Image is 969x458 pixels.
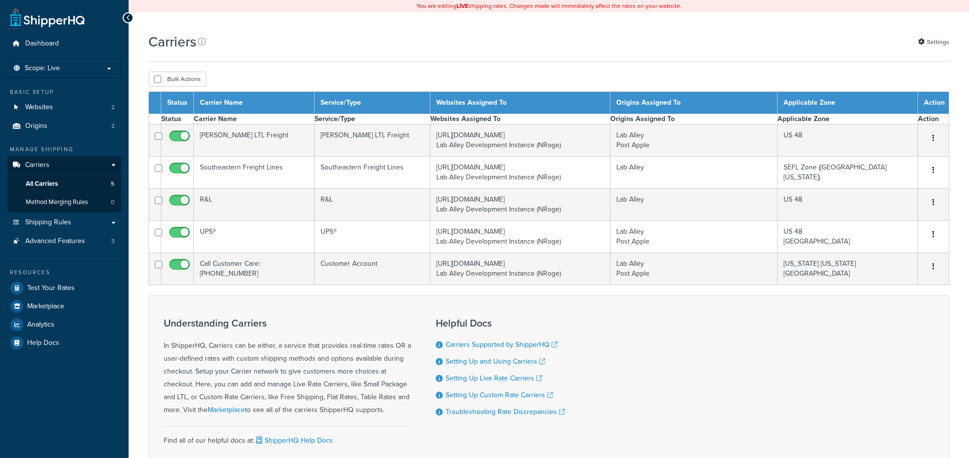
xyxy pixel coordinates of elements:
th: Status [161,114,194,125]
td: Southeastern Freight Lines [194,157,315,189]
span: 2 [111,103,115,112]
span: 3 [111,237,115,246]
a: Help Docs [7,334,121,352]
span: Help Docs [27,339,59,347]
span: Analytics [27,321,54,329]
div: Find all of our helpful docs at: [164,426,411,447]
div: Manage Shipping [7,145,121,154]
td: US 48 [778,125,918,157]
td: [PERSON_NAME] LTL Freight [315,125,430,157]
li: Origins [7,117,121,135]
span: Websites [25,103,53,112]
td: R&L [194,189,315,221]
a: Troubleshooting Rate Discrepancies [446,407,565,417]
th: Applicable Zone [778,114,918,125]
a: All Carriers 5 [7,175,121,193]
a: Setting Up and Using Carriers [446,356,545,367]
th: Origins Assigned To [610,114,778,125]
a: Settings [918,35,949,49]
th: Action [918,92,949,114]
th: Status [161,92,194,114]
th: Carrier Name [194,92,315,114]
td: Lab Alley [610,157,778,189]
span: Origins [25,122,47,130]
td: US 48 [778,189,918,221]
span: Carriers [25,161,49,169]
li: Method Merging Rules [7,193,121,211]
span: Method Merging Rules [26,198,88,207]
div: Basic Setup [7,88,121,96]
span: Scope: Live [25,64,60,73]
div: Resources [7,268,121,277]
span: All Carriers [26,180,58,188]
a: Setting Up Custom Rate Carriers [446,390,553,400]
span: Dashboard [25,40,59,48]
span: Test Your Rates [27,284,75,292]
a: Marketplace [208,405,245,415]
td: Customer Account [315,253,430,285]
span: Marketplace [27,302,64,311]
a: Method Merging Rules 0 [7,193,121,211]
b: LIVE [457,1,468,10]
a: Setting Up Live Rate Carriers [446,373,542,383]
td: Call Customer Care: [PHONE_NUMBER] [194,253,315,285]
a: Marketplace [7,297,121,315]
span: Shipping Rules [25,218,71,227]
th: Service/Type [315,114,430,125]
td: [URL][DOMAIN_NAME] Lab Alley Development Instance (NRoge) [430,125,610,157]
td: Lab Alley Post Apple [610,125,778,157]
a: Origins 2 [7,117,121,135]
td: Lab Alley Post Apple [610,221,778,253]
a: Analytics [7,316,121,333]
td: UPS® [194,221,315,253]
h3: Understanding Carriers [164,318,411,329]
h1: Carriers [148,32,196,51]
td: [URL][DOMAIN_NAME] Lab Alley Development Instance (NRoge) [430,189,610,221]
span: 2 [111,122,115,130]
h3: Helpful Docs [436,318,565,329]
td: UPS® [315,221,430,253]
a: ShipperHQ Home [10,7,85,27]
span: Advanced Features [25,237,85,246]
td: [URL][DOMAIN_NAME] Lab Alley Development Instance (NRoge) [430,157,610,189]
li: Websites [7,98,121,117]
th: Action [918,114,949,125]
a: Dashboard [7,35,121,53]
li: Carriers [7,156,121,212]
a: Shipping Rules [7,213,121,232]
td: [URL][DOMAIN_NAME] Lab Alley Development Instance (NRoge) [430,221,610,253]
td: [PERSON_NAME] LTL Freight [194,125,315,157]
a: Carriers Supported by ShipperHQ [446,339,557,350]
a: Carriers [7,156,121,174]
th: Applicable Zone [778,92,918,114]
button: Bulk Actions [148,72,206,86]
span: 5 [111,180,114,188]
th: Carrier Name [194,114,315,125]
td: Lab Alley Post Apple [610,253,778,285]
td: SEFL Zone ([GEOGRAPHIC_DATA][US_STATE]) [778,157,918,189]
li: All Carriers [7,175,121,193]
div: In ShipperHQ, Carriers can be either, a service that provides real-time rates OR a user-defined r... [164,318,411,416]
td: US 48 [GEOGRAPHIC_DATA] [778,221,918,253]
td: [URL][DOMAIN_NAME] Lab Alley Development Instance (NRoge) [430,253,610,285]
a: Websites 2 [7,98,121,117]
td: R&L [315,189,430,221]
th: Websites Assigned To [430,92,610,114]
a: Test Your Rates [7,279,121,297]
a: Advanced Features 3 [7,232,121,250]
th: Service/Type [315,92,430,114]
th: Websites Assigned To [430,114,610,125]
span: 0 [111,198,114,207]
td: Lab Alley [610,189,778,221]
th: Origins Assigned To [610,92,778,114]
td: [US_STATE] [US_STATE] [GEOGRAPHIC_DATA] [778,253,918,285]
a: ShipperHQ Help Docs [254,435,333,446]
li: Advanced Features [7,232,121,250]
td: Southeastern Freight Lines [315,157,430,189]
